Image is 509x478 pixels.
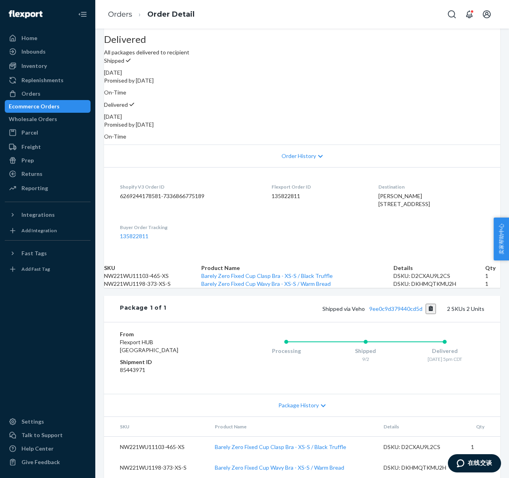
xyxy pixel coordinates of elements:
a: Replenishments [5,74,91,87]
div: Reporting [21,184,48,192]
dt: Buyer Order Tracking [120,224,259,231]
div: 2 SKUs 2 Units [166,304,484,314]
div: Ecommerce Orders [9,102,60,110]
div: DSKU: DKHMQTKMU2H [384,464,458,472]
div: Orders [21,90,40,98]
dt: Flexport Order ID [272,183,365,190]
button: Copy tracking number [426,304,436,314]
div: Delivered [405,347,484,355]
a: Settings [5,415,91,428]
p: Promised by [DATE] [104,77,500,85]
span: Flexport HUB [GEOGRAPHIC_DATA] [120,339,178,353]
div: [DATE] 5pm CDT [405,356,484,362]
div: DSKU: D2CXAU9L2CS [384,443,458,451]
div: Returns [21,170,42,178]
iframe: 打开一个小组件，您可以在其中与我们的一个专员进行在线交谈 [447,454,501,474]
div: Parcel [21,129,38,137]
dt: Shopify V3 Order ID [120,183,259,190]
a: Barely Zero Fixed Cup Clasp Bra - XS-S / Black Truffle [201,272,333,279]
a: Help Center [5,442,91,455]
dd: 135822811 [272,192,365,200]
div: Wholesale Orders [9,115,57,123]
div: Freight [21,143,41,151]
a: Parcel [5,126,91,139]
img: Flexport logo [9,10,42,18]
div: [DATE] [104,69,500,77]
th: Qty [465,417,500,437]
button: 卖家帮助中心 [494,218,509,260]
div: Integrations [21,211,55,219]
a: Barely Zero Fixed Cup Wavy Bra - XS-S / Warm Bread [201,280,331,287]
div: Inbounds [21,48,46,56]
div: All packages delivered to recipient [104,34,500,56]
a: Freight [5,141,91,153]
a: Orders [108,10,132,19]
th: Details [393,264,485,272]
span: Order History [281,152,316,160]
div: [DATE] [104,113,500,121]
div: DSKU: D2CXAU9L2CS [393,272,485,280]
th: Qty [485,264,500,272]
div: Talk to Support [21,431,63,439]
p: Shipped [104,56,500,65]
div: Add Fast Tag [21,266,50,272]
button: Open account menu [479,6,495,22]
h3: Delivered [104,34,500,44]
div: Replenishments [21,76,64,84]
td: NW221WU11103-465-XS [104,436,208,457]
dt: Shipment ID [120,358,215,366]
div: Processing [247,347,326,355]
a: 135822811 [120,233,148,239]
button: Give Feedback [5,456,91,468]
a: Reporting [5,182,91,195]
th: Product Name [208,417,378,437]
th: SKU [104,417,208,437]
td: NW221WU1198-373-XS-S [104,457,208,478]
td: 1 [485,280,500,288]
a: Inbounds [5,45,91,58]
a: Barely Zero Fixed Cup Clasp Bra - XS-S / Black Truffle [215,443,346,450]
button: Fast Tags [5,247,91,260]
dd: 6269244178581-7336866775189 [120,192,259,200]
button: Open notifications [461,6,477,22]
div: Add Integration [21,227,57,234]
a: Barely Zero Fixed Cup Wavy Bra - XS-S / Warm Bread [215,464,344,471]
p: On-Time [104,89,500,96]
span: Package History [278,401,319,409]
a: Ecommerce Orders [5,100,91,113]
div: Prep [21,156,34,164]
td: 1 [485,272,500,280]
div: Fast Tags [21,249,47,257]
div: 9/2 [326,356,405,362]
th: SKU [104,264,201,272]
div: Shipped [326,347,405,355]
td: 1 [465,436,500,457]
button: Talk to Support [5,429,91,441]
div: Help Center [21,445,54,453]
td: NW221WU11103-465-XS [104,272,201,280]
dd: 85443971 [120,366,215,374]
a: Inventory [5,60,91,72]
div: DSKU: DKHMQTKMU2H [393,280,485,288]
th: Product Name [201,264,393,272]
div: Settings [21,418,44,426]
div: Package 1 of 1 [120,304,166,314]
a: Home [5,32,91,44]
ol: breadcrumbs [102,3,201,26]
a: Add Integration [5,224,91,237]
a: Orders [5,87,91,100]
p: Delivered [104,100,500,109]
div: Give Feedback [21,458,60,466]
button: Open Search Box [444,6,460,22]
p: On-Time [104,133,500,141]
a: Wholesale Orders [5,113,91,125]
th: Details [377,417,465,437]
td: NW221WU1198-373-XS-S [104,280,201,288]
span: Shipped via Veho [322,305,436,312]
div: Home [21,34,37,42]
div: Inventory [21,62,47,70]
button: Integrations [5,208,91,221]
a: Prep [5,154,91,167]
a: Add Fast Tag [5,263,91,276]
